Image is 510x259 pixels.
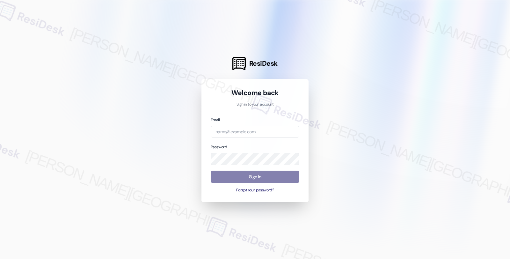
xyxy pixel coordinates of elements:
[211,102,299,107] p: Sign in to your account
[232,57,246,70] img: ResiDesk Logo
[211,88,299,97] h1: Welcome back
[211,117,220,122] label: Email
[211,126,299,138] input: name@example.com
[249,59,278,68] span: ResiDesk
[211,171,299,183] button: Sign In
[211,188,299,193] button: Forgot your password?
[211,144,227,150] label: Password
